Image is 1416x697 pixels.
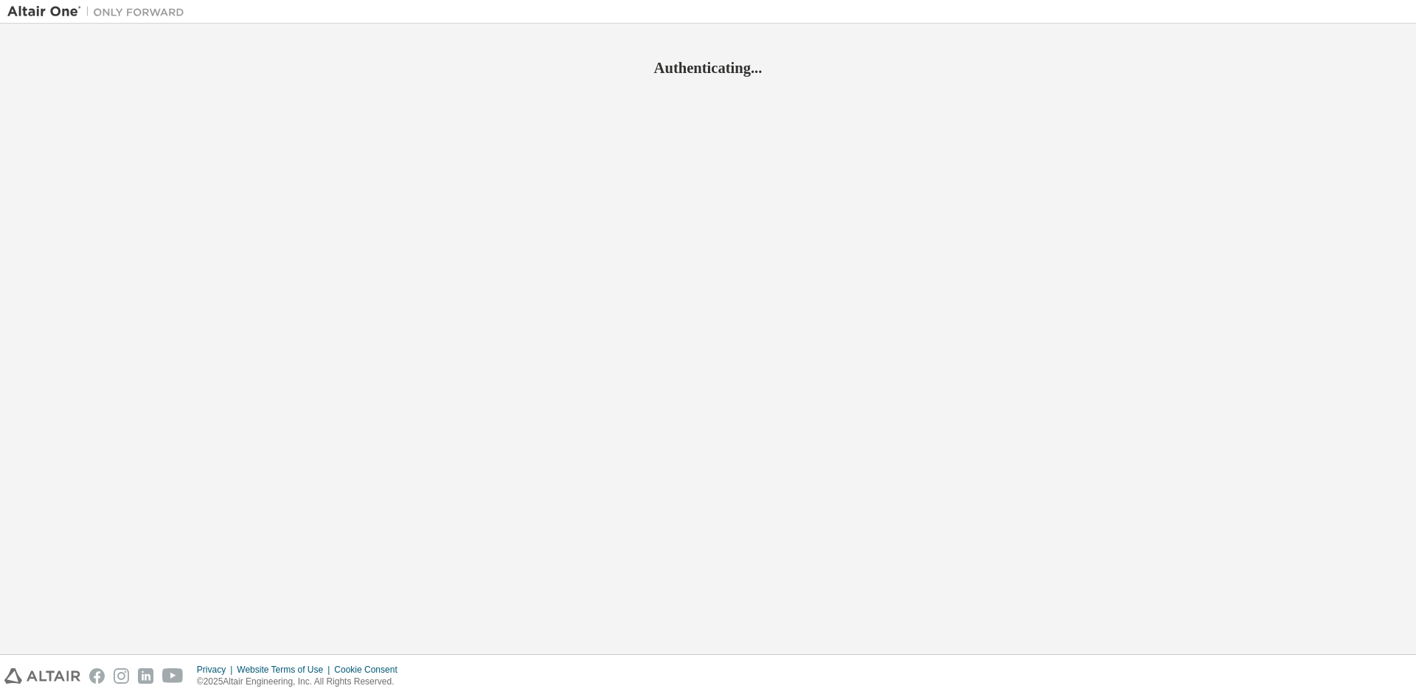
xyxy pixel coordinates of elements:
[197,664,237,676] div: Privacy
[114,668,129,684] img: instagram.svg
[7,4,192,19] img: Altair One
[89,668,105,684] img: facebook.svg
[138,668,153,684] img: linkedin.svg
[197,676,406,688] p: © 2025 Altair Engineering, Inc. All Rights Reserved.
[334,664,406,676] div: Cookie Consent
[4,668,80,684] img: altair_logo.svg
[237,664,334,676] div: Website Terms of Use
[162,668,184,684] img: youtube.svg
[7,58,1409,77] h2: Authenticating...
